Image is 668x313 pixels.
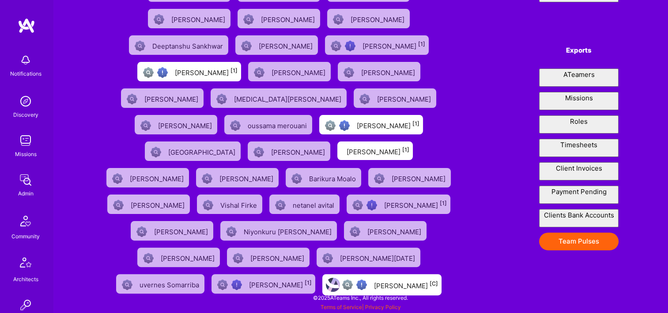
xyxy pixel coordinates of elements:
[342,279,353,290] img: Not fully vetted
[539,69,619,87] button: ATeamers
[343,67,354,78] img: Not Scrubbed
[127,94,137,104] img: Not Scrubbed
[345,41,355,51] img: High Potential User
[144,92,200,104] div: [PERSON_NAME]
[234,5,324,32] a: Not Scrubbed[PERSON_NAME]
[245,58,334,85] a: Not Scrubbed[PERSON_NAME]
[321,32,432,58] a: Not fully vettedHigh Potential User[PERSON_NAME][1]
[17,132,34,149] img: teamwork
[171,13,227,24] div: [PERSON_NAME]
[253,147,264,157] img: Not Scrubbed
[313,244,424,271] a: Not Scrubbed[PERSON_NAME][DATE]
[331,41,341,51] img: Not fully vetted
[144,5,234,32] a: Not Scrubbed[PERSON_NAME]
[112,173,123,184] img: Not Scrubbed
[232,32,321,58] a: Not Scrubbed[PERSON_NAME]
[316,111,426,138] a: Not fully vettedHigh Potential User[PERSON_NAME][1]
[351,13,406,24] div: [PERSON_NAME]
[309,172,358,183] div: Barikura Moalo
[15,253,36,275] img: Architects
[203,200,213,210] img: Not Scrubbed
[539,46,619,54] h4: Exports
[11,232,40,241] div: Community
[539,162,619,180] button: Client Invoices
[223,244,313,271] a: Not Scrubbed[PERSON_NAME]
[374,173,385,184] img: Not Scrubbed
[365,164,454,191] a: Not Scrubbed[PERSON_NAME]
[321,304,401,310] span: |
[154,14,164,25] img: Not Scrubbed
[216,94,227,104] img: Not Scrubbed
[104,191,193,218] a: Not Scrubbed[PERSON_NAME]
[333,14,343,25] img: Not Scrubbed
[143,67,154,78] img: Not fully vetted
[244,138,334,164] a: Not Scrubbed[PERSON_NAME]
[230,67,238,74] sup: [1]
[125,32,232,58] a: Not ScrubbedDeeptanshu Sankhwar
[103,164,192,191] a: Not Scrubbed[PERSON_NAME]
[324,5,413,32] a: Not Scrubbed[PERSON_NAME]
[539,209,619,227] button: Clients Bank Accounts
[275,200,286,210] img: Not Scrubbed
[207,85,350,111] a: Not Scrubbed[MEDICAL_DATA][PERSON_NAME]
[131,111,221,138] a: Not Scrubbed[PERSON_NAME]
[384,198,447,210] div: [PERSON_NAME]
[254,67,264,78] img: Not Scrubbed
[15,210,36,232] img: Community
[244,225,333,237] div: Niyonkuru [PERSON_NAME]
[136,226,147,237] img: Not Scrubbed
[366,200,377,210] img: High Potential User
[271,145,327,157] div: [PERSON_NAME]
[231,279,242,290] img: High Potential User
[539,186,619,204] button: Payment Pending
[340,218,430,244] a: Not Scrubbed[PERSON_NAME]
[217,279,228,290] img: Not fully vetted
[339,120,350,131] img: High Potential User
[130,172,185,183] div: [PERSON_NAME]
[272,66,327,77] div: [PERSON_NAME]
[266,191,343,218] a: Not Scrubbednetanel avital
[53,286,668,309] div: © 2025 ATeams Inc., All rights reserved.
[356,279,367,290] img: High Potential User
[122,279,132,290] img: Not Scrubbed
[321,304,362,310] a: Terms of Service
[234,92,343,104] div: [MEDICAL_DATA][PERSON_NAME]
[226,226,237,237] img: Not Scrubbed
[343,191,454,218] a: Not fully vettedHigh Potential User[PERSON_NAME][1]
[154,225,210,237] div: [PERSON_NAME]
[113,271,208,299] a: Not Scrubbeduvernes Somarriba
[334,138,416,164] a: [PERSON_NAME][1]
[361,66,417,77] div: [PERSON_NAME]
[325,120,336,131] img: Not fully vetted
[440,200,447,206] sup: [1]
[151,147,161,157] img: Not Scrubbed
[217,218,340,244] a: Not ScrubbedNiyonkuru [PERSON_NAME]
[374,279,438,290] div: [PERSON_NAME]
[13,275,38,284] div: Architects
[402,146,409,153] sup: [1]
[250,252,306,263] div: [PERSON_NAME]
[117,85,207,111] a: Not Scrubbed[PERSON_NAME]
[15,149,37,159] div: Missions
[131,198,186,210] div: [PERSON_NAME]
[305,279,312,286] sup: [1]
[143,253,154,263] img: Not Scrubbed
[158,119,214,130] div: [PERSON_NAME]
[259,39,314,51] div: [PERSON_NAME]
[241,41,252,51] img: Not Scrubbed
[168,145,237,157] div: [GEOGRAPHIC_DATA]
[539,115,619,134] button: Roles
[140,278,201,290] div: uvernes Somarriba
[293,198,336,210] div: netanel avital
[135,41,145,51] img: Not Scrubbed
[326,278,340,292] img: User Avatar
[161,252,216,263] div: [PERSON_NAME]
[17,51,34,69] img: bell
[141,138,244,164] a: Not Scrubbed[GEOGRAPHIC_DATA]
[113,200,124,210] img: Not Scrubbed
[193,191,266,218] a: Not ScrubbedVishal Firke
[243,14,254,25] img: Not Scrubbed
[248,119,309,130] div: oussama merouani
[350,85,440,111] a: Not Scrubbed[PERSON_NAME]
[334,58,424,85] a: Not Scrubbed[PERSON_NAME]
